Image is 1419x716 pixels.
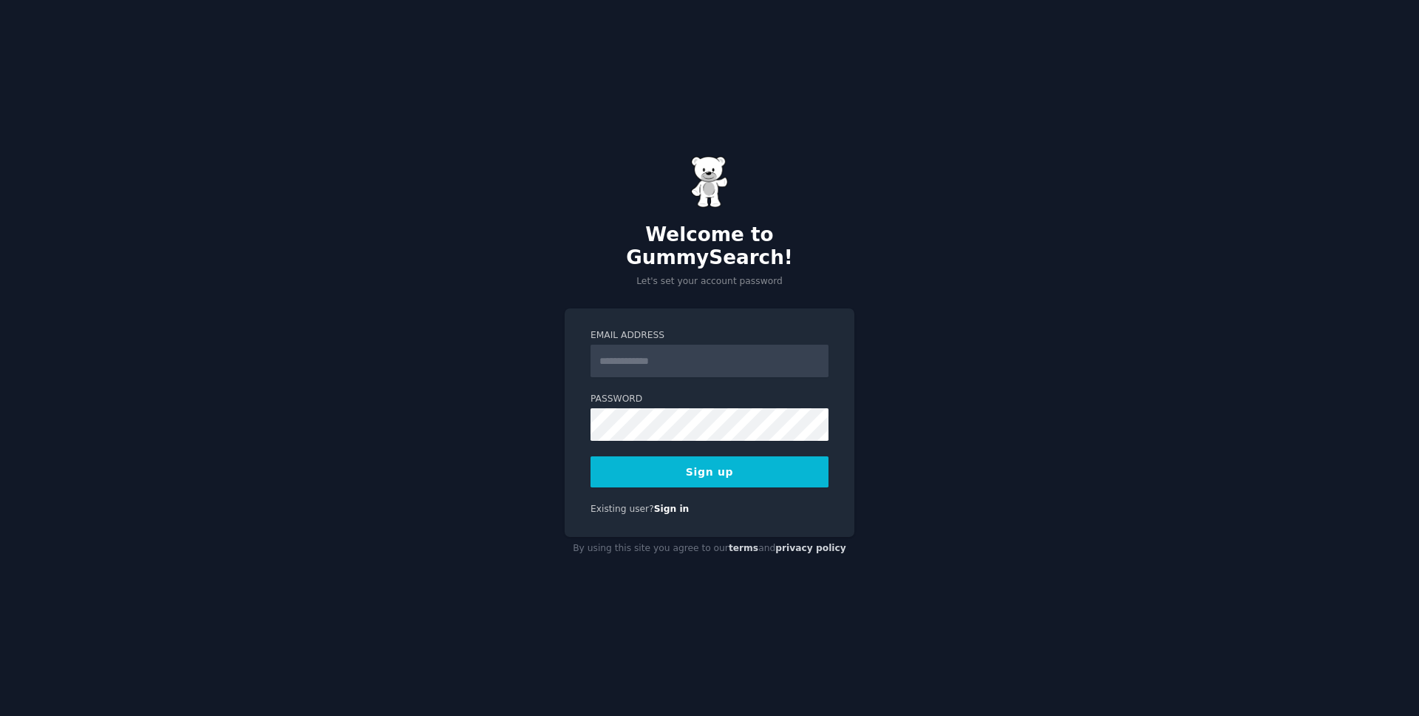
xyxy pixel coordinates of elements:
p: Let's set your account password [565,275,854,288]
label: Password [591,393,828,406]
button: Sign up [591,456,828,487]
h2: Welcome to GummySearch! [565,223,854,270]
label: Email Address [591,329,828,342]
a: Sign in [654,504,690,514]
img: Gummy Bear [691,156,728,208]
div: By using this site you agree to our and [565,537,854,561]
span: Existing user? [591,504,654,514]
a: terms [729,543,758,553]
a: privacy policy [775,543,846,553]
